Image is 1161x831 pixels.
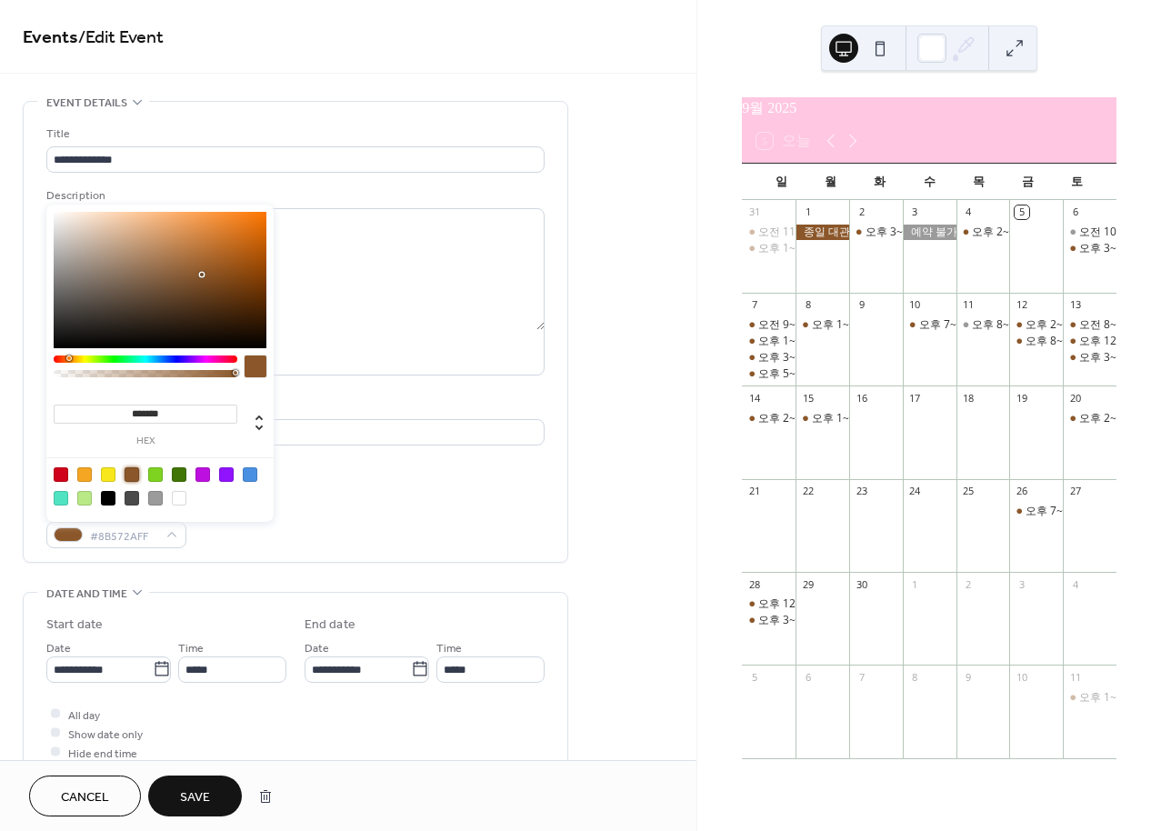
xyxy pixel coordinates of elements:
span: Time [436,638,462,657]
div: 오후 3~5, 권*정 [758,350,836,365]
div: 화 [856,164,905,200]
span: All day [68,706,100,725]
div: 오후 12~2, 엄*슬 [758,596,842,612]
div: 11 [962,298,976,312]
div: 오후 2~6, 스토**인 [972,225,1066,240]
div: 2 [855,205,868,219]
div: 오후 1~4, 문*우 [742,241,796,256]
div: 오전 10~12, 입금대기 [1063,225,1116,240]
span: Date [305,638,329,657]
div: 오후 8~10, 이*윤 [1009,334,1063,349]
div: 오후 2~6, 스토**인 [956,225,1010,240]
div: 13 [1068,298,1082,312]
div: 6 [1068,205,1082,219]
div: 오전 11~1, 길*군 [758,225,842,240]
div: 26 [1015,485,1028,498]
div: 오후 2~5, 서*샘 [758,411,836,426]
span: Hide end time [68,744,137,763]
div: 오후 3~6, 이*진 [758,613,836,628]
div: 1 [801,205,815,219]
span: #8B572AFF [90,526,157,546]
div: 1 [908,577,922,591]
div: #BD10E0 [195,467,210,482]
div: #F5A623 [77,467,92,482]
div: #D0021B [54,467,68,482]
div: Location [46,397,541,416]
div: 19 [1015,391,1028,405]
span: Date [46,638,71,657]
div: 4 [962,205,976,219]
div: 21 [747,485,761,498]
div: 오후 1~3, 이*환 [758,334,836,349]
div: End date [305,616,355,635]
div: 오후 8~10, 입금대기 [956,317,1010,333]
div: 오후 12~2, 장*정 [1063,334,1116,349]
div: 5 [747,670,761,684]
span: Cancel [61,788,109,807]
div: 오후 7~9, 주*정 [1009,504,1063,519]
div: 오후 8~10, 입금대기 [972,317,1071,333]
div: 일 [756,164,806,200]
div: 22 [801,485,815,498]
div: 27 [1068,485,1082,498]
div: 금 [1003,164,1052,200]
div: 5 [1015,205,1028,219]
div: 오전 9~11, 정*정 [758,317,842,333]
div: 오전 8~12, 강*식 [1063,317,1116,333]
div: 10 [908,298,922,312]
div: 오후 5~7, 문*민 [758,366,836,382]
div: 오후 1~4, 김*연 [1063,690,1116,706]
div: 오후 3~5, 이*지 [1079,241,1156,256]
div: 12 [1015,298,1028,312]
div: 2 [962,577,976,591]
div: #4A90E2 [243,467,257,482]
div: #9B9B9B [148,491,163,506]
div: 예약 불가 [903,225,956,240]
button: Save [148,776,242,816]
div: 8 [801,298,815,312]
div: 오후 2~4, 박*연 [1063,411,1116,426]
div: 25 [962,485,976,498]
div: #8B572A [125,467,139,482]
div: #000000 [101,491,115,506]
span: Date and time [46,585,127,604]
div: 오후 1~3, 이*환 [742,334,796,349]
div: 8 [908,670,922,684]
div: 오후 7~9, 최*인 [903,317,956,333]
div: 6 [801,670,815,684]
div: 수 [905,164,954,200]
div: 오후 1~4, 문*우 [758,241,836,256]
div: 3 [1015,577,1028,591]
div: 오후 1~3, 박*현 [812,317,889,333]
div: #7ED321 [148,467,163,482]
div: 오전 9~11, 정*정 [742,317,796,333]
div: Description [46,186,541,205]
div: 14 [747,391,761,405]
div: 오후 1~3, 박*현 [796,317,849,333]
div: 오후 1~4, 전*민 [812,411,889,426]
div: 오후 1~4, 전*민 [796,411,849,426]
span: Time [178,638,204,657]
div: #F8E71C [101,467,115,482]
div: 28 [747,577,761,591]
div: #B8E986 [77,491,92,506]
div: 18 [962,391,976,405]
div: 4 [1068,577,1082,591]
label: hex [54,436,237,446]
div: #4A4A4A [125,491,139,506]
span: / Edit Event [78,20,164,55]
div: 7 [855,670,868,684]
div: 오후 7~9, 주*정 [1026,504,1103,519]
div: 목 [954,164,1003,200]
div: 16 [855,391,868,405]
div: 오후 3~6, 김*진 [1063,350,1116,365]
a: Cancel [29,776,141,816]
div: 오후 3~5, 권*정 [742,350,796,365]
div: 30 [855,577,868,591]
div: 9 [855,298,868,312]
div: 7 [747,298,761,312]
div: 20 [1068,391,1082,405]
span: Show date only [68,725,143,744]
div: 오전 11~1, 길*군 [742,225,796,240]
div: 오후 7~9, [PERSON_NAME]*인 [919,317,1071,333]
